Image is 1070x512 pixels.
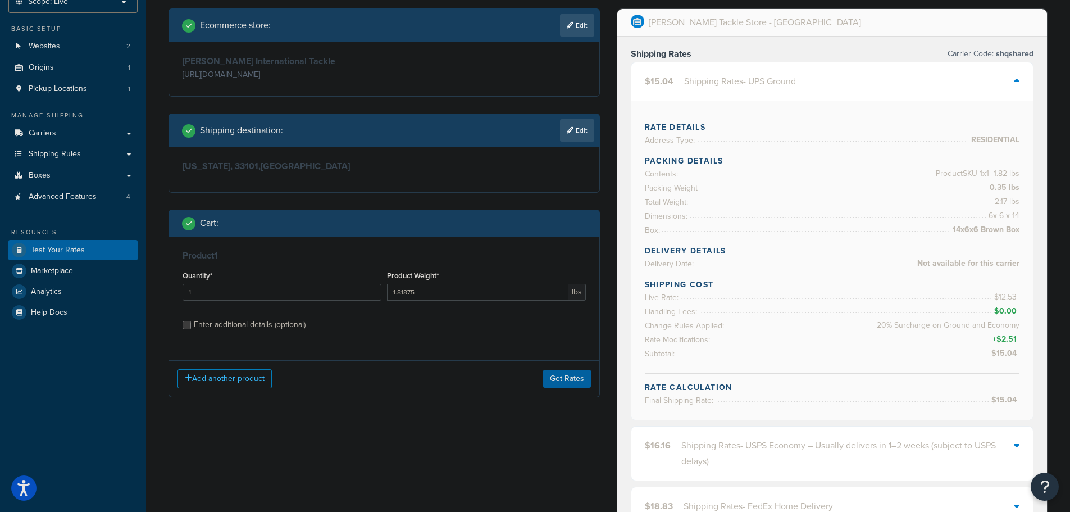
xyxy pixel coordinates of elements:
p: [PERSON_NAME] Tackle Store - [GEOGRAPHIC_DATA] [649,15,861,30]
img: website_grey.svg [18,29,27,38]
h3: [US_STATE], 33101 , [GEOGRAPHIC_DATA] [183,161,586,172]
div: Shipping Rates - USPS Economy – Usually delivers in 1–2 weeks (subject to USPS delays) [681,438,1014,469]
a: Pickup Locations1 [8,79,138,99]
img: logo_orange.svg [18,18,27,27]
span: Subtotal: [645,348,677,360]
div: Domain Overview [45,66,101,74]
a: Origins1 [8,57,138,78]
span: $15.04 [645,75,673,88]
div: Domain: [DOMAIN_NAME] [29,29,124,38]
li: Pickup Locations [8,79,138,99]
span: RESIDENTIAL [968,133,1019,147]
span: Not available for this carrier [914,257,1019,270]
h3: [PERSON_NAME] International Tackle [183,56,381,67]
div: Keywords by Traffic [126,66,185,74]
img: tab_domain_overview_orange.svg [33,65,42,74]
h3: Product 1 [183,250,586,261]
div: Manage Shipping [8,111,138,120]
span: Live Rate: [645,292,681,303]
a: Boxes [8,165,138,186]
span: Shipping Rules [29,149,81,159]
span: Pickup Locations [29,84,87,94]
span: 20% Surcharge on Ground and Economy [874,319,1019,332]
span: Help Docs [31,308,67,318]
h2: Shipping destination : [200,125,283,135]
span: Box: [645,224,663,236]
span: Address Type: [645,134,698,146]
li: Advanced Features [8,187,138,207]
a: Help Docs [8,302,138,323]
span: Carriers [29,129,56,138]
a: Marketplace [8,261,138,281]
div: Resources [8,228,138,237]
li: Origins [8,57,138,78]
div: v 4.0.25 [31,18,55,27]
button: Open Resource Center [1031,473,1059,501]
h3: Shipping Rates [631,48,691,60]
span: Origins [29,63,54,73]
a: Analytics [8,282,138,302]
input: 0.0 [183,284,381,301]
a: Edit [560,119,594,142]
input: Enter additional details (optional) [183,321,191,329]
span: $12.53 [994,291,1019,303]
span: Websites [29,42,60,51]
span: 4 [126,192,130,202]
li: Websites [8,36,138,57]
button: Add another product [177,369,272,388]
h4: Rate Calculation [645,382,1020,393]
span: Analytics [31,287,62,297]
span: 2.17 lbs [992,195,1019,209]
span: Dimensions: [645,210,690,222]
span: $16.16 [645,439,671,452]
label: Product Weight* [387,271,439,280]
span: Handling Fees: [645,306,700,318]
span: $0.00 [994,305,1019,317]
h2: Ecommerce store : [200,20,271,30]
div: Basic Setup [8,24,138,34]
h4: Delivery Details [645,245,1020,257]
h2: Cart : [200,218,218,228]
span: Boxes [29,171,51,180]
a: Shipping Rules [8,144,138,165]
span: Contents: [645,168,681,180]
button: Get Rates [543,370,591,388]
span: 1 [128,84,130,94]
span: Rate Modifications: [645,334,713,346]
span: Marketplace [31,266,73,276]
h4: Packing Details [645,155,1020,167]
a: Websites2 [8,36,138,57]
span: Product SKU-1 x 1 - 1.82 lbs [933,167,1019,180]
span: 0.35 lbs [987,181,1019,194]
span: 2 [126,42,130,51]
span: Change Rules Applied: [645,320,727,332]
p: Carrier Code: [948,46,1033,62]
span: Final Shipping Rate: [645,395,716,406]
span: 14x6x6 Brown Box [950,223,1019,237]
span: $2.51 [996,333,1019,345]
div: Enter additional details (optional) [194,317,306,333]
span: $15.04 [991,347,1019,359]
span: 6 x 6 x 14 [986,209,1019,223]
a: Carriers [8,123,138,144]
span: + [990,333,1019,346]
span: 1 [128,63,130,73]
span: Test Your Rates [31,246,85,255]
span: Delivery Date: [645,258,696,270]
img: tab_keywords_by_traffic_grey.svg [113,65,122,74]
input: 0.00 [387,284,568,301]
h4: Shipping Cost [645,279,1020,291]
a: Test Your Rates [8,240,138,260]
span: Packing Weight [645,182,700,194]
div: Shipping Rates - UPS Ground [684,74,796,89]
a: Edit [560,14,594,37]
p: [URL][DOMAIN_NAME] [183,67,381,83]
span: Advanced Features [29,192,97,202]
